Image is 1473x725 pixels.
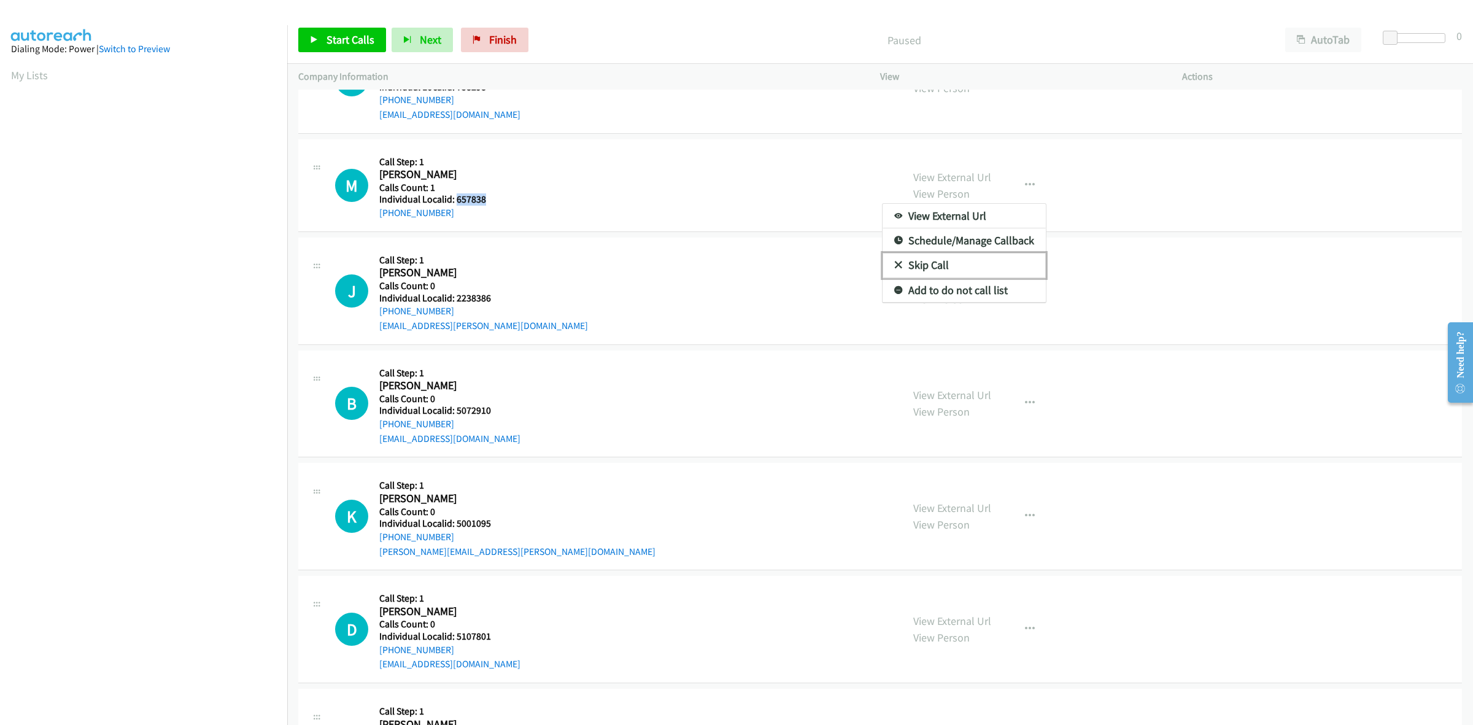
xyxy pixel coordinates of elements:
[883,253,1046,277] a: Skip Call
[335,613,368,646] div: The call is yet to be attempted
[335,274,368,308] div: The call is yet to be attempted
[883,204,1046,228] a: View External Url
[335,500,368,533] h1: K
[99,43,170,55] a: Switch to Preview
[11,68,48,82] a: My Lists
[335,387,368,420] h1: B
[335,500,368,533] div: The call is yet to be attempted
[883,278,1046,303] a: Add to do not call list
[883,228,1046,253] a: Schedule/Manage Callback
[335,387,368,420] div: The call is yet to be attempted
[1437,314,1473,411] iframe: Resource Center
[11,42,276,56] div: Dialing Mode: Power |
[11,95,287,678] iframe: Dialpad
[335,274,368,308] h1: J
[335,613,368,646] h1: D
